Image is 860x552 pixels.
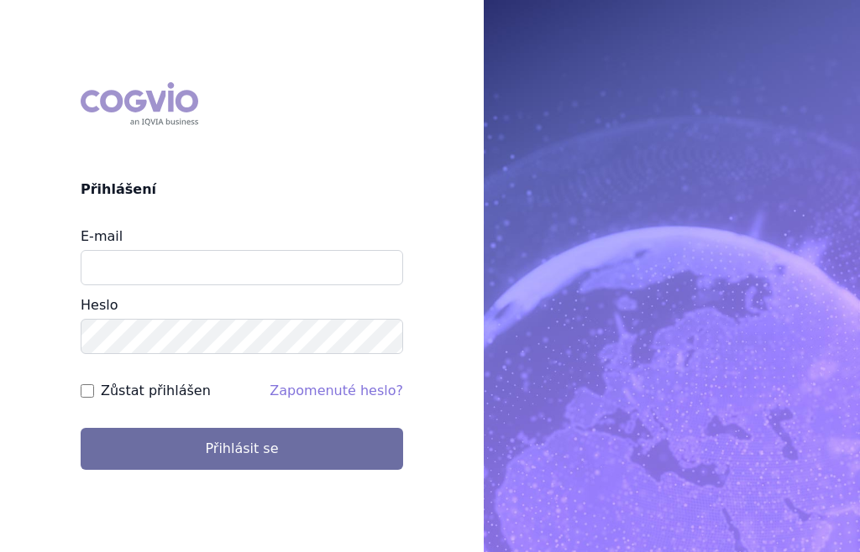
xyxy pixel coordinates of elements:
[81,428,403,470] button: Přihlásit se
[101,381,211,401] label: Zůstat přihlášen
[81,180,403,200] h2: Přihlášení
[81,297,118,313] label: Heslo
[270,383,403,398] a: Zapomenuté heslo?
[81,82,198,126] div: COGVIO
[81,228,123,244] label: E-mail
